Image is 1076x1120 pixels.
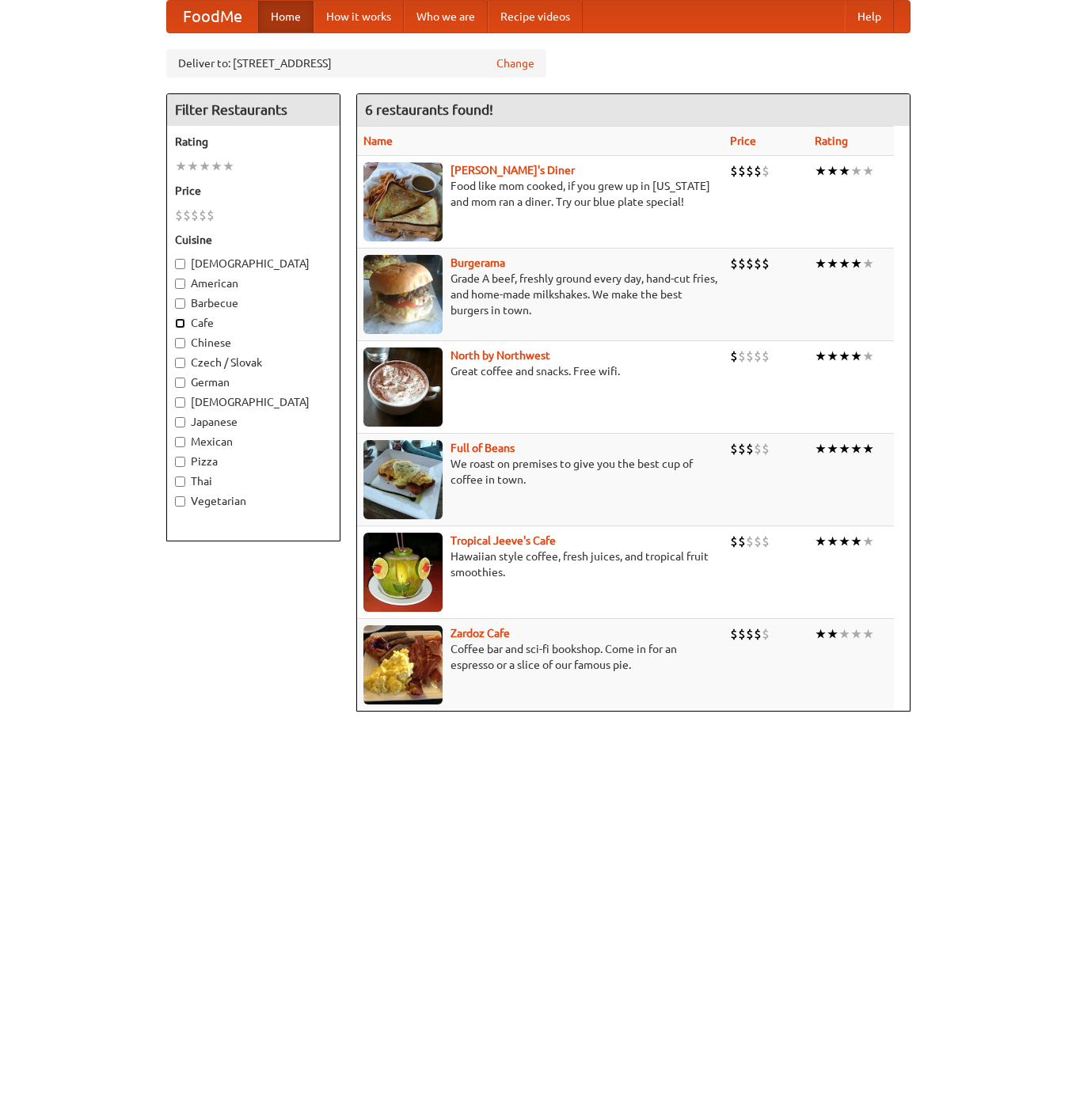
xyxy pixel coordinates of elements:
[862,440,874,457] li: ★
[850,440,862,457] li: ★
[762,347,770,365] li: $
[451,164,575,177] a: [PERSON_NAME]'s Diner
[850,625,862,643] li: ★
[862,533,874,550] li: ★
[175,358,185,368] input: Czech / Slovak
[175,476,185,487] input: Thai
[838,347,850,365] li: ★
[175,256,332,271] label: [DEMOGRAPHIC_DATA]
[762,625,770,643] li: $
[838,440,850,457] li: ★
[762,533,770,550] li: $
[838,533,850,550] li: ★
[175,394,332,410] label: [DEMOGRAPHIC_DATA]
[363,255,443,334] img: burgerama.jpg
[496,55,534,71] a: Change
[730,347,738,365] li: $
[175,259,185,269] input: [DEMOGRAPHIC_DATA]
[363,440,443,519] img: beans.jpg
[175,457,185,467] input: Pizza
[827,162,838,180] li: ★
[815,255,827,272] li: ★
[850,162,862,180] li: ★
[363,533,443,612] img: jeeves.jpg
[746,162,754,180] li: $
[815,135,848,147] a: Rating
[746,440,754,457] li: $
[191,207,199,224] li: $
[404,1,488,32] a: Who we are
[175,183,332,199] h5: Price
[183,207,191,224] li: $
[838,255,850,272] li: ★
[815,625,827,643] li: ★
[862,347,874,365] li: ★
[730,135,756,147] a: Price
[175,158,187,175] li: ★
[746,625,754,643] li: $
[175,414,332,430] label: Japanese
[199,158,211,175] li: ★
[363,135,393,147] a: Name
[845,1,894,32] a: Help
[363,162,443,241] img: sallys.jpg
[363,271,717,318] p: Grade A beef, freshly ground every day, hand-cut fries, and home-made milkshakes. We make the bes...
[730,162,738,180] li: $
[738,533,746,550] li: $
[451,442,515,454] a: Full of Beans
[838,625,850,643] li: ★
[730,255,738,272] li: $
[746,347,754,365] li: $
[451,349,550,362] a: North by Northwest
[862,162,874,180] li: ★
[167,94,340,126] h4: Filter Restaurants
[175,374,332,390] label: German
[363,625,443,704] img: zardoz.jpg
[815,440,827,457] li: ★
[187,158,199,175] li: ★
[222,158,234,175] li: ★
[175,134,332,150] h5: Rating
[451,256,505,269] a: Burgerama
[199,207,207,224] li: $
[746,533,754,550] li: $
[175,454,332,469] label: Pizza
[166,49,546,78] div: Deliver to: [STREET_ADDRESS]
[762,162,770,180] li: $
[838,162,850,180] li: ★
[365,102,493,117] ng-pluralize: 6 restaurants found!
[754,347,762,365] li: $
[451,627,510,640] a: Zardoz Cafe
[850,255,862,272] li: ★
[451,534,556,547] a: Tropical Jeeve's Cafe
[175,493,332,509] label: Vegetarian
[815,533,827,550] li: ★
[258,1,314,32] a: Home
[815,347,827,365] li: ★
[827,347,838,365] li: ★
[175,207,183,224] li: $
[754,533,762,550] li: $
[175,355,332,370] label: Czech / Slovak
[827,533,838,550] li: ★
[363,347,443,427] img: north.jpg
[754,440,762,457] li: $
[738,440,746,457] li: $
[175,232,332,248] h5: Cuisine
[488,1,583,32] a: Recipe videos
[175,378,185,388] input: German
[762,255,770,272] li: $
[314,1,404,32] a: How it works
[175,437,185,447] input: Mexican
[738,625,746,643] li: $
[730,625,738,643] li: $
[175,417,185,427] input: Japanese
[746,255,754,272] li: $
[363,549,717,580] p: Hawaiian style coffee, fresh juices, and tropical fruit smoothies.
[827,255,838,272] li: ★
